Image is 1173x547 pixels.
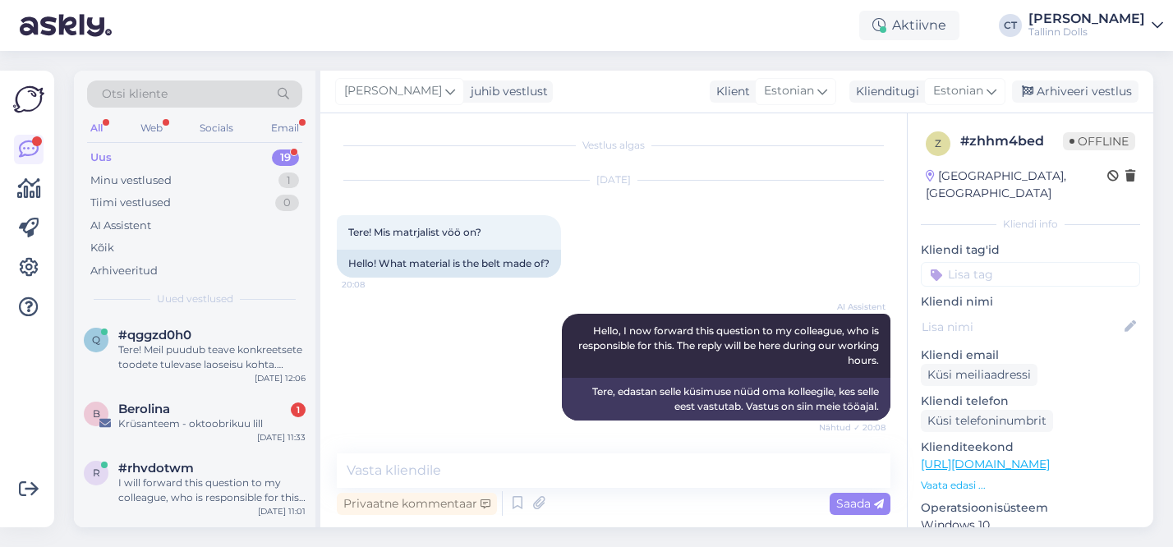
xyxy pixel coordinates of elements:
[859,11,959,40] div: Aktiivne
[90,218,151,234] div: AI Assistent
[272,149,299,166] div: 19
[337,138,890,153] div: Vestlus algas
[268,117,302,139] div: Email
[257,431,306,444] div: [DATE] 11:33
[578,324,881,366] span: Hello, I now forward this question to my colleague, who is responsible for this. The reply will b...
[255,372,306,384] div: [DATE] 12:06
[921,439,1140,456] p: Klienditeekond
[1028,25,1145,39] div: Tallinn Dolls
[93,407,100,420] span: B
[922,318,1121,336] input: Lisa nimi
[921,393,1140,410] p: Kliendi telefon
[90,172,172,189] div: Minu vestlused
[1028,12,1145,25] div: [PERSON_NAME]
[337,172,890,187] div: [DATE]
[90,195,171,211] div: Tiimi vestlused
[291,402,306,417] div: 1
[921,499,1140,517] p: Operatsioonisüsteem
[348,226,481,238] span: Tere! Mis matrjalist vöö on?
[1012,80,1138,103] div: Arhiveeri vestlus
[764,82,814,100] span: Estonian
[960,131,1063,151] div: # zhhm4bed
[278,172,299,189] div: 1
[921,457,1050,471] a: [URL][DOMAIN_NAME]
[102,85,168,103] span: Otsi kliente
[137,117,166,139] div: Web
[819,421,885,434] span: Nähtud ✓ 20:08
[87,117,106,139] div: All
[1063,132,1135,150] span: Offline
[157,292,233,306] span: Uued vestlused
[836,496,884,511] span: Saada
[1028,12,1163,39] a: [PERSON_NAME]Tallinn Dolls
[921,410,1053,432] div: Küsi telefoninumbrit
[118,476,306,505] div: I will forward this question to my colleague, who is responsible for this. The reply will be here...
[337,250,561,278] div: Hello! What material is the belt made of?
[921,241,1140,259] p: Kliendi tag'id
[824,301,885,313] span: AI Assistent
[921,262,1140,287] input: Lisa tag
[935,137,941,149] span: z
[921,217,1140,232] div: Kliendi info
[342,278,403,291] span: 20:08
[92,333,100,346] span: q
[926,168,1107,202] div: [GEOGRAPHIC_DATA], [GEOGRAPHIC_DATA]
[90,149,112,166] div: Uus
[921,293,1140,310] p: Kliendi nimi
[196,117,237,139] div: Socials
[118,328,191,342] span: #qggzd0h0
[921,517,1140,534] p: Windows 10
[344,82,442,100] span: [PERSON_NAME]
[13,84,44,115] img: Askly Logo
[118,342,306,372] div: Tere! Meil puudub teave konkreetsete toodete tulevase laoseisu kohta. Edastan teie küsimuse kolle...
[710,83,750,100] div: Klient
[337,493,497,515] div: Privaatne kommentaar
[118,402,170,416] span: Berolina
[90,263,158,279] div: Arhiveeritud
[464,83,548,100] div: juhib vestlust
[921,478,1140,493] p: Vaata edasi ...
[562,378,890,421] div: Tere, edastan selle küsimuse nüüd oma kolleegile, kes selle eest vastutab. Vastus on siin meie tö...
[849,83,919,100] div: Klienditugi
[921,364,1037,386] div: Küsi meiliaadressi
[921,347,1140,364] p: Kliendi email
[118,416,306,431] div: Krüsanteem - oktoobrikuu lill
[93,467,100,479] span: r
[933,82,983,100] span: Estonian
[258,505,306,517] div: [DATE] 11:01
[275,195,299,211] div: 0
[90,240,114,256] div: Kõik
[999,14,1022,37] div: CT
[118,461,194,476] span: #rhvdotwm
